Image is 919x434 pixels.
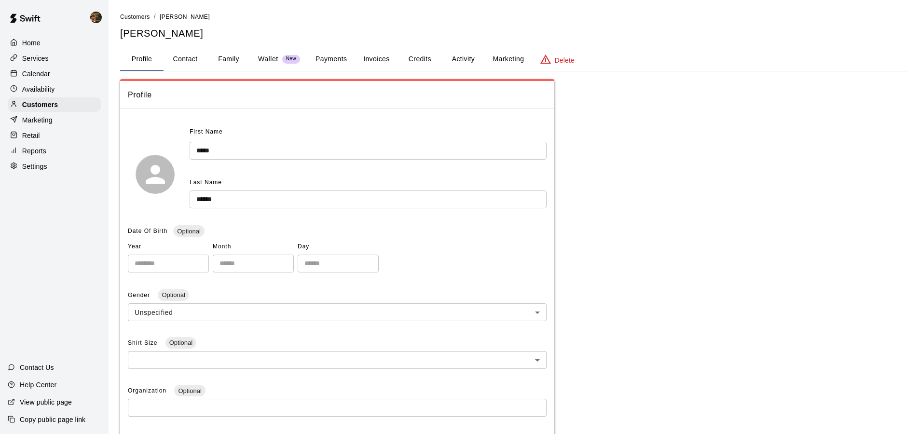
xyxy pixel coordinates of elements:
[120,13,150,20] a: Customers
[441,48,485,71] button: Activity
[22,38,41,48] p: Home
[8,97,101,112] a: Customers
[8,36,101,50] a: Home
[173,228,204,235] span: Optional
[207,48,250,71] button: Family
[8,159,101,174] a: Settings
[90,12,102,23] img: Francisco Gracesqui
[8,82,101,96] a: Availability
[22,131,40,140] p: Retail
[165,339,196,346] span: Optional
[174,387,205,394] span: Optional
[160,14,210,20] span: [PERSON_NAME]
[258,54,278,64] p: Wallet
[88,8,109,27] div: Francisco Gracesqui
[154,12,156,22] li: /
[128,339,160,346] span: Shirt Size
[128,89,547,101] span: Profile
[22,100,58,109] p: Customers
[398,48,441,71] button: Credits
[8,51,101,66] a: Services
[22,54,49,63] p: Services
[308,48,355,71] button: Payments
[128,303,547,321] div: Unspecified
[120,12,907,22] nav: breadcrumb
[20,380,56,390] p: Help Center
[555,55,575,65] p: Delete
[22,115,53,125] p: Marketing
[120,48,164,71] button: Profile
[22,84,55,94] p: Availability
[22,69,50,79] p: Calendar
[8,113,101,127] a: Marketing
[128,239,209,255] span: Year
[20,363,54,372] p: Contact Us
[213,239,294,255] span: Month
[485,48,532,71] button: Marketing
[22,162,47,171] p: Settings
[128,292,152,298] span: Gender
[8,144,101,158] a: Reports
[164,48,207,71] button: Contact
[128,387,168,394] span: Organization
[8,128,101,143] a: Retail
[158,291,189,298] span: Optional
[355,48,398,71] button: Invoices
[128,228,167,234] span: Date Of Birth
[120,27,907,40] h5: [PERSON_NAME]
[120,14,150,20] span: Customers
[190,179,222,186] span: Last Name
[20,415,85,424] p: Copy public page link
[298,239,379,255] span: Day
[120,48,907,71] div: basic tabs example
[282,56,300,62] span: New
[190,124,223,140] span: First Name
[22,146,46,156] p: Reports
[8,67,101,81] a: Calendar
[20,397,72,407] p: View public page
